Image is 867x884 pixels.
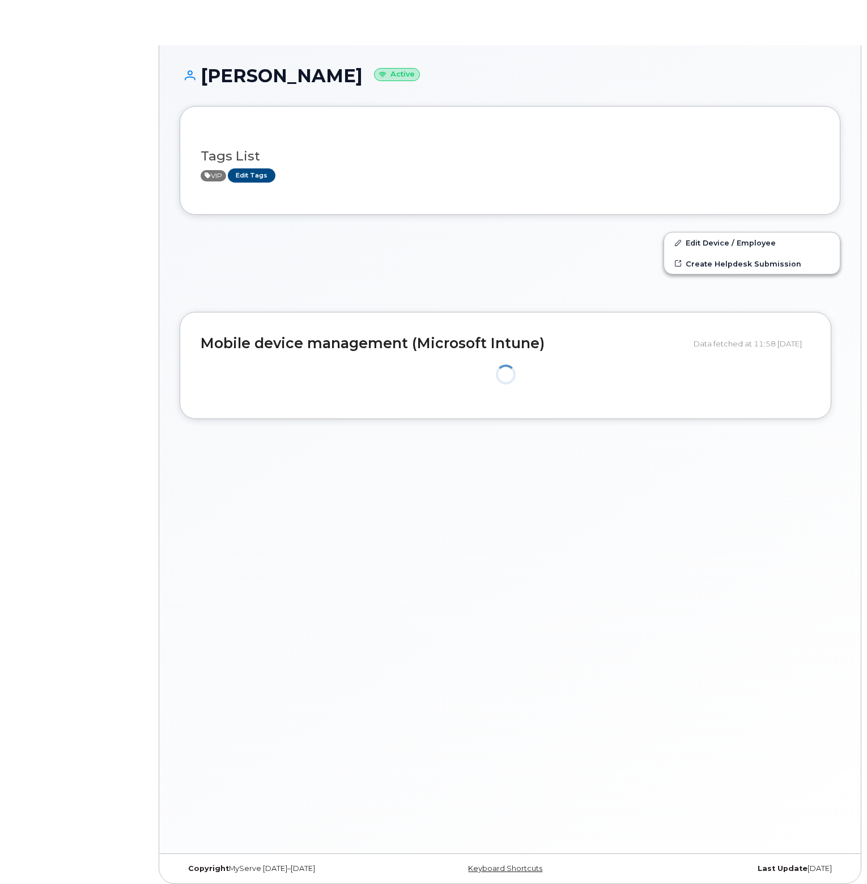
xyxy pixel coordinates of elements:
a: Create Helpdesk Submission [664,253,840,274]
div: MyServe [DATE]–[DATE] [180,864,400,873]
span: Active [201,170,226,181]
h3: Tags List [201,149,819,163]
div: Data fetched at 11:58 [DATE] [694,333,810,354]
a: Edit Tags [228,168,275,183]
h2: Mobile device management (Microsoft Intune) [201,336,685,352]
small: Active [374,68,420,81]
a: Edit Device / Employee [664,232,840,253]
strong: Last Update [758,864,807,873]
h1: [PERSON_NAME] [180,66,840,86]
a: Keyboard Shortcuts [468,864,542,873]
strong: Copyright [188,864,229,873]
div: [DATE] [620,864,840,873]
